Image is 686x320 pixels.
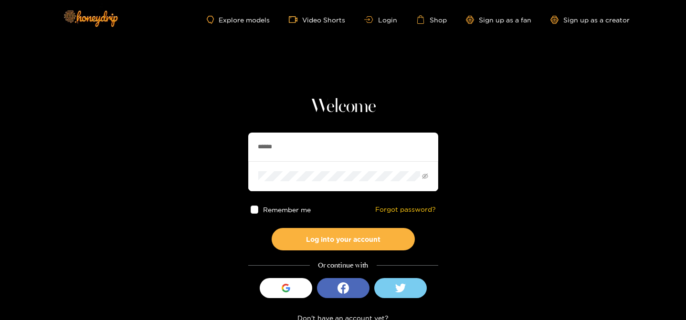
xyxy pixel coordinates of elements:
a: Login [364,16,397,23]
a: Forgot password? [375,206,436,214]
div: Or continue with [248,260,438,271]
a: Sign up as a creator [550,16,630,24]
a: Explore models [207,16,270,24]
button: Log into your account [272,228,415,250]
h1: Welcome [248,95,438,118]
a: Sign up as a fan [466,16,531,24]
a: Video Shorts [289,15,345,24]
span: eye-invisible [422,173,428,179]
span: Remember me [263,206,311,213]
a: Shop [416,15,447,24]
span: video-camera [289,15,302,24]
